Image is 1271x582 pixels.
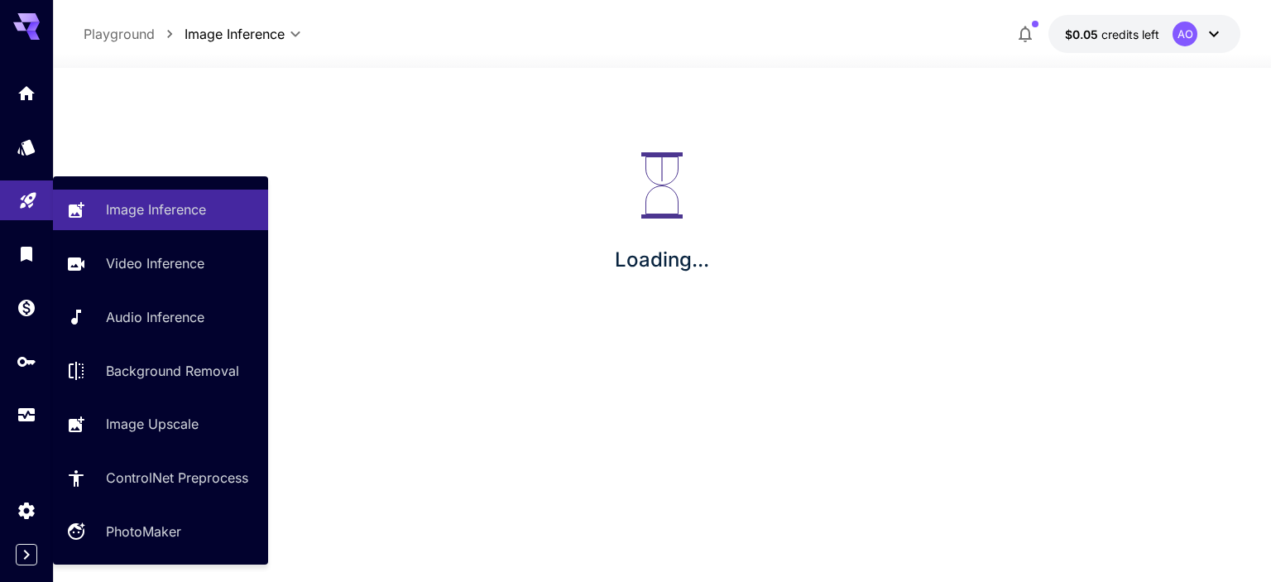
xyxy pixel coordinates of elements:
[18,185,38,205] div: Playground
[17,243,36,264] div: Library
[17,297,36,318] div: Wallet
[53,350,268,391] a: Background Removal
[53,458,268,498] a: ControlNet Preprocess
[53,243,268,284] a: Video Inference
[1048,15,1240,53] button: $0.05
[16,544,37,565] button: Expand sidebar
[1101,27,1159,41] span: credits left
[106,361,239,381] p: Background Removal
[106,200,206,219] p: Image Inference
[106,414,199,434] p: Image Upscale
[1065,27,1101,41] span: $0.05
[84,24,155,44] p: Playground
[17,405,36,426] div: Usage
[106,468,248,488] p: ControlNet Preprocess
[17,500,36,521] div: Settings
[1065,26,1159,43] div: $0.05
[53,404,268,445] a: Image Upscale
[84,24,185,44] nav: breadcrumb
[615,245,709,275] p: Loading...
[17,137,36,157] div: Models
[106,522,181,541] p: PhotoMaker
[106,307,204,327] p: Audio Inference
[1173,22,1197,46] div: AO
[185,24,285,44] span: Image Inference
[53,512,268,552] a: PhotoMaker
[106,253,204,273] p: Video Inference
[53,190,268,230] a: Image Inference
[53,297,268,338] a: Audio Inference
[17,83,36,103] div: Home
[17,351,36,372] div: API Keys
